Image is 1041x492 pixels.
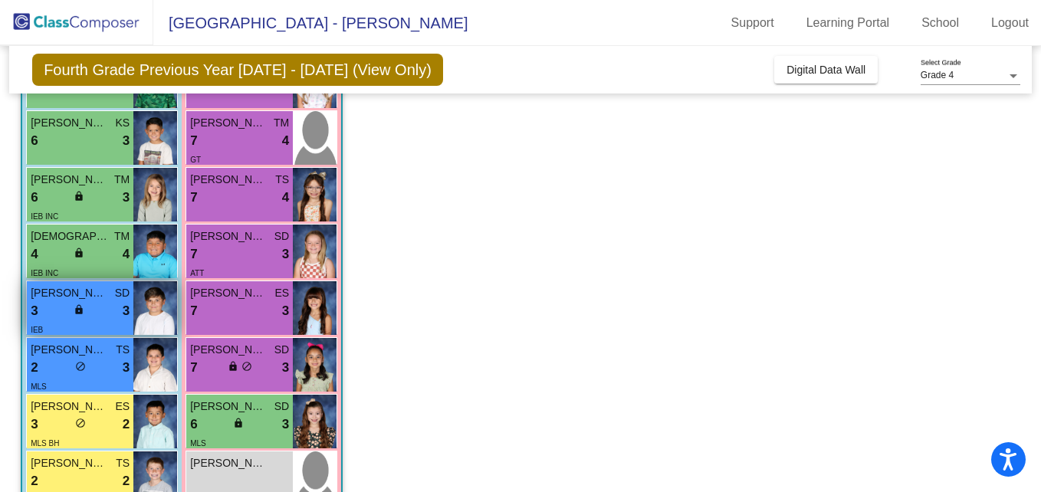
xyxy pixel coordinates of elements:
span: MLS [31,382,47,391]
span: 4 [31,244,38,264]
span: [PERSON_NAME] [31,285,107,301]
span: [PERSON_NAME] [190,115,267,131]
span: 3 [282,358,289,378]
span: do_not_disturb_alt [75,361,86,372]
span: [PERSON_NAME] [31,172,107,188]
span: SD [115,285,130,301]
span: 2 [31,471,38,491]
span: 6 [31,188,38,208]
span: 2 [123,415,130,435]
span: 2 [123,471,130,491]
a: Logout [979,11,1041,35]
span: Grade 4 [921,70,954,80]
span: [PERSON_NAME] [190,285,267,301]
span: KS [115,115,130,131]
span: SD [274,228,289,244]
a: Learning Portal [794,11,902,35]
span: 7 [190,358,197,378]
a: School [909,11,971,35]
span: 6 [190,415,197,435]
span: [PERSON_NAME] [31,342,107,358]
span: TS [116,455,130,471]
span: 7 [190,301,197,321]
span: 3 [31,301,38,321]
span: 7 [190,244,197,264]
span: lock [228,361,238,372]
span: 6 [31,131,38,151]
span: lock [74,304,84,315]
span: lock [74,248,84,258]
span: 3 [282,415,289,435]
span: [GEOGRAPHIC_DATA] - [PERSON_NAME] [153,11,468,35]
span: [PERSON_NAME] [190,399,267,415]
span: 4 [282,131,289,151]
span: [PERSON_NAME] [31,455,107,471]
span: 3 [282,301,289,321]
span: Fourth Grade Previous Year [DATE] - [DATE] (View Only) [32,54,443,86]
span: [DEMOGRAPHIC_DATA][PERSON_NAME] [31,228,107,244]
span: ATT [190,269,204,277]
span: MLS BH [31,439,59,448]
span: ES [274,285,289,301]
span: MLS [190,439,206,448]
button: Digital Data Wall [774,56,878,84]
span: lock [74,191,84,202]
span: 3 [282,244,289,264]
span: [PERSON_NAME] [190,342,267,358]
span: 7 [190,131,197,151]
span: 3 [31,415,38,435]
span: [PERSON_NAME] [190,228,267,244]
span: [PERSON_NAME] [31,115,107,131]
span: 7 [190,188,197,208]
span: TM [114,228,130,244]
span: 4 [282,188,289,208]
span: lock [233,418,244,428]
span: 3 [123,358,130,378]
span: 2 [31,358,38,378]
span: IEB INC [31,269,58,277]
span: [PERSON_NAME] [31,399,107,415]
span: 3 [123,131,130,151]
span: SD [274,342,289,358]
span: do_not_disturb_alt [75,418,86,428]
span: TS [116,342,130,358]
span: Digital Data Wall [786,64,865,76]
span: 3 [123,301,130,321]
span: GT [190,156,201,164]
span: IEB [31,326,43,334]
span: ES [115,399,130,415]
span: IEB INC [31,212,58,221]
span: 4 [123,244,130,264]
span: [PERSON_NAME] [190,455,267,471]
span: TS [275,172,289,188]
span: SD [274,399,289,415]
span: TM [274,115,289,131]
a: Support [719,11,786,35]
span: TM [114,172,130,188]
span: 3 [123,188,130,208]
span: [PERSON_NAME] [190,172,267,188]
span: do_not_disturb_alt [241,361,252,372]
